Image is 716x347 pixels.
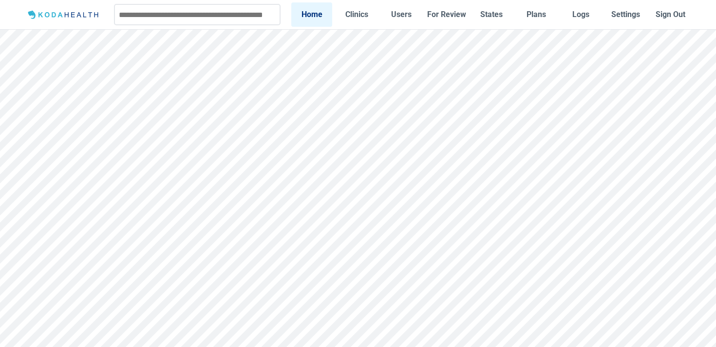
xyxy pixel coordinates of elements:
[291,2,332,26] a: Home
[650,2,691,26] button: Sign Out
[25,9,103,21] img: Logo
[561,2,602,26] a: Logs
[516,2,557,26] a: Plans
[605,2,646,26] a: Settings
[336,2,377,26] a: Clinics
[381,2,422,26] a: Users
[426,2,467,26] a: For Review
[471,2,512,26] a: States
